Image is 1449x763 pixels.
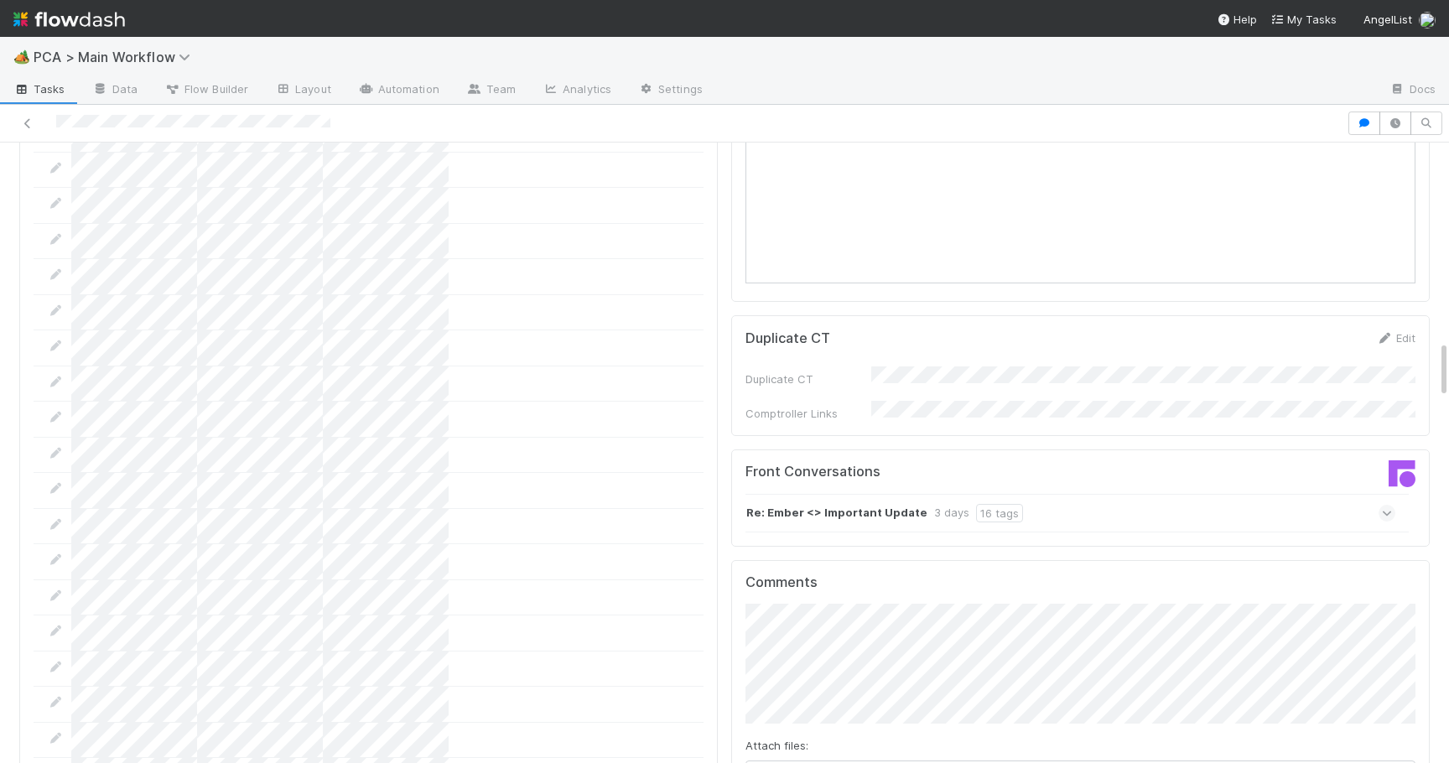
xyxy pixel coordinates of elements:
[746,504,927,522] strong: Re: Ember <> Important Update
[745,574,1415,591] h5: Comments
[625,77,716,104] a: Settings
[13,49,30,64] span: 🏕️
[13,80,65,97] span: Tasks
[934,504,969,522] div: 3 days
[1376,77,1449,104] a: Docs
[151,77,262,104] a: Flow Builder
[976,504,1023,522] div: 16 tags
[1217,11,1257,28] div: Help
[262,77,345,104] a: Layout
[745,737,808,754] label: Attach files:
[1270,13,1337,26] span: My Tasks
[345,77,453,104] a: Automation
[1389,460,1415,487] img: front-logo-b4b721b83371efbadf0a.svg
[164,80,248,97] span: Flow Builder
[13,5,125,34] img: logo-inverted-e16ddd16eac7371096b0.svg
[1376,331,1415,345] a: Edit
[453,77,529,104] a: Team
[79,77,151,104] a: Data
[745,330,830,347] h5: Duplicate CT
[745,405,871,422] div: Comptroller Links
[745,371,871,387] div: Duplicate CT
[529,77,625,104] a: Analytics
[1363,13,1412,26] span: AngelList
[34,49,199,65] span: PCA > Main Workflow
[1270,11,1337,28] a: My Tasks
[1419,12,1436,29] img: avatar_ba0ef937-97b0-4cb1-a734-c46f876909ef.png
[745,464,1068,480] h5: Front Conversations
